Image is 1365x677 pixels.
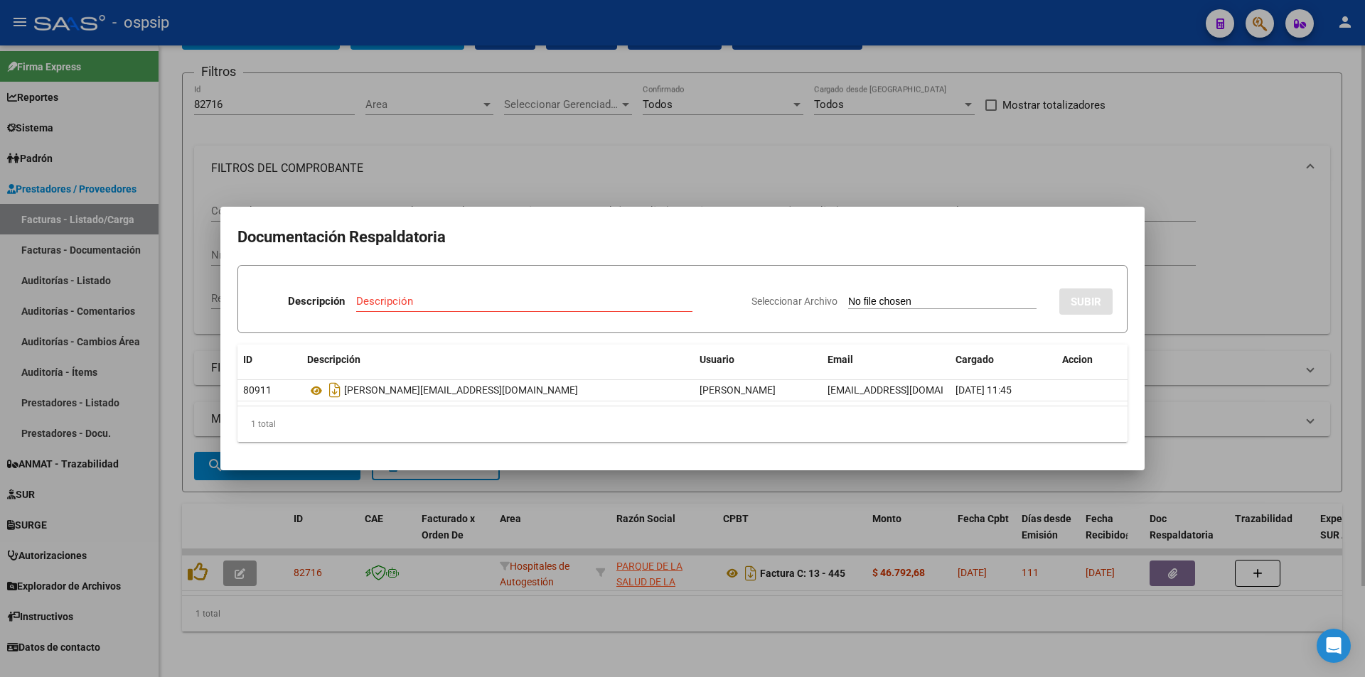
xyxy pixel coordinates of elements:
[326,379,344,401] i: Descargar documento
[243,354,252,365] span: ID
[955,354,994,365] span: Cargado
[822,345,950,375] datatable-header-cell: Email
[1056,345,1128,375] datatable-header-cell: Accion
[237,345,301,375] datatable-header-cell: ID
[307,354,360,365] span: Descripción
[694,345,822,375] datatable-header-cell: Usuario
[950,345,1056,375] datatable-header-cell: Cargado
[700,354,734,365] span: Usuario
[1317,629,1351,663] div: Open Intercom Messenger
[288,293,345,310] p: Descripción
[301,345,694,375] datatable-header-cell: Descripción
[751,296,837,307] span: Seleccionar Archivo
[243,384,272,396] span: 80911
[1071,296,1101,308] span: SUBIR
[237,224,1128,251] h2: Documentación Respaldatoria
[1059,288,1113,315] button: SUBIR
[1062,354,1093,365] span: Accion
[237,406,1128,442] div: 1 total
[828,384,985,396] span: [EMAIL_ADDRESS][DOMAIN_NAME]
[955,384,1012,396] span: [DATE] 11:45
[828,354,853,365] span: Email
[700,384,776,396] span: [PERSON_NAME]
[307,379,688,401] div: [PERSON_NAME][EMAIL_ADDRESS][DOMAIN_NAME]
